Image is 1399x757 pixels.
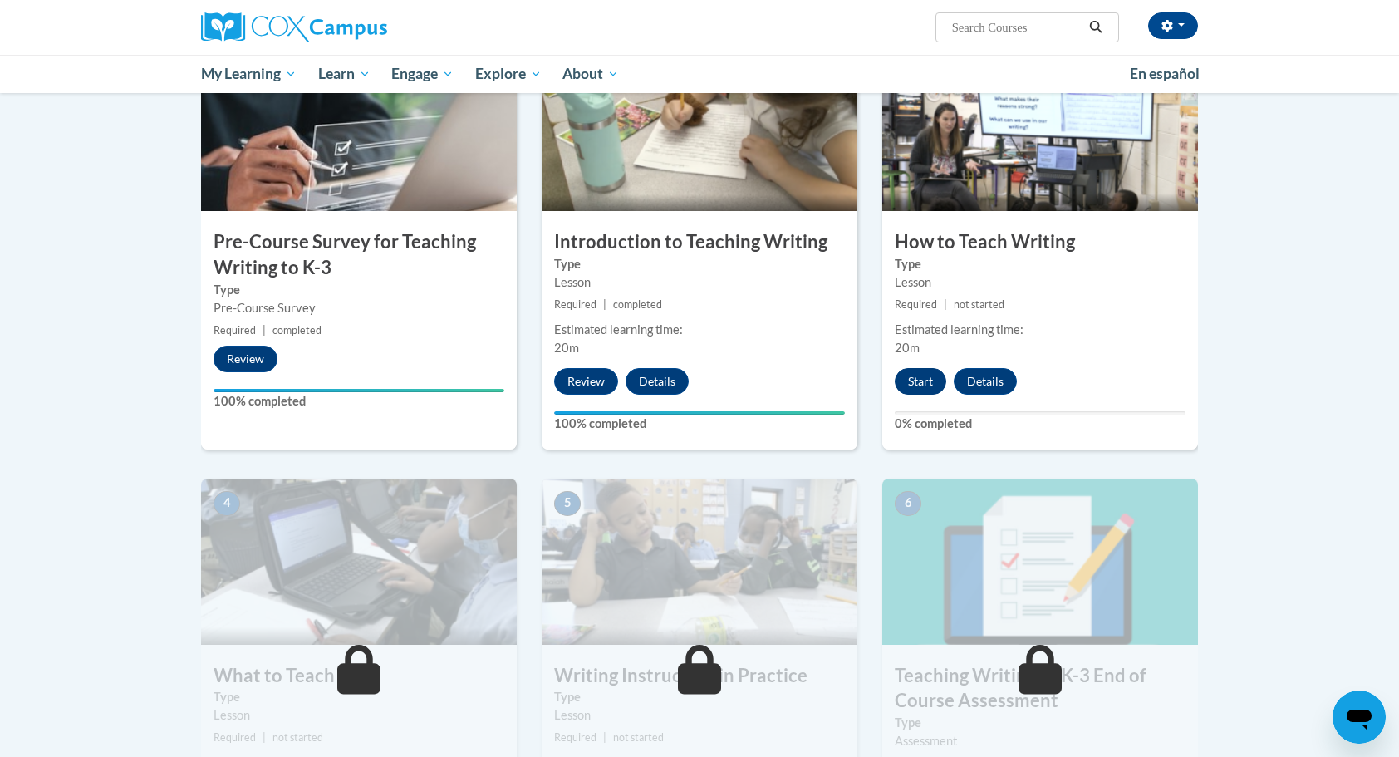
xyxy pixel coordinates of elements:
span: About [562,64,619,84]
span: not started [613,731,664,744]
label: Type [895,714,1185,732]
a: Explore [464,55,552,93]
div: Lesson [214,706,504,725]
button: Review [554,368,618,395]
img: Course Image [201,479,517,645]
a: Engage [380,55,464,93]
img: Course Image [542,45,857,211]
div: Estimated learning time: [554,321,845,339]
span: Required [895,298,937,311]
img: Cox Campus [201,12,387,42]
label: 100% completed [554,415,845,433]
span: 6 [895,491,921,516]
span: En español [1130,65,1200,82]
span: 5 [554,491,581,516]
button: Start [895,368,946,395]
span: 20m [554,341,579,355]
span: Engage [391,64,454,84]
span: completed [272,324,322,337]
span: Learn [318,64,371,84]
a: Learn [307,55,381,93]
h3: Writing Instruction in Practice [542,663,857,689]
img: Course Image [882,479,1198,645]
a: Cox Campus [201,12,517,42]
h3: Pre-Course Survey for Teaching Writing to K-3 [201,229,517,281]
button: Account Settings [1148,12,1198,39]
span: 20m [895,341,920,355]
span: | [603,298,606,311]
img: Course Image [542,479,857,645]
span: My Learning [201,64,297,84]
span: Required [554,731,596,744]
span: Required [554,298,596,311]
span: | [944,298,947,311]
span: not started [954,298,1004,311]
label: 0% completed [895,415,1185,433]
span: Required [214,324,256,337]
span: Explore [475,64,542,84]
button: Details [954,368,1017,395]
img: Course Image [201,45,517,211]
a: En español [1119,57,1210,91]
input: Search Courses [950,17,1083,37]
div: Assessment [895,732,1185,750]
iframe: Button to launch messaging window [1333,691,1386,744]
div: Lesson [895,273,1185,292]
label: Type [554,688,845,706]
div: Lesson [554,273,845,292]
label: Type [895,255,1185,273]
div: Main menu [176,55,1223,93]
div: Your progress [554,411,845,415]
label: 100% completed [214,392,504,410]
label: Type [214,281,504,299]
button: Review [214,346,277,372]
h3: Introduction to Teaching Writing [542,229,857,255]
button: Search [1083,17,1108,37]
span: completed [613,298,662,311]
button: Details [626,368,689,395]
span: Required [214,731,256,744]
div: Lesson [554,706,845,725]
label: Type [214,688,504,706]
h3: What to Teach [201,663,517,689]
h3: Teaching Writing to K-3 End of Course Assessment [882,663,1198,715]
span: not started [272,731,323,744]
span: 4 [214,491,240,516]
img: Course Image [882,45,1198,211]
label: Type [554,255,845,273]
a: About [552,55,631,93]
span: | [263,731,266,744]
span: | [603,731,606,744]
div: Your progress [214,389,504,392]
span: | [263,324,266,337]
a: My Learning [190,55,307,93]
div: Pre-Course Survey [214,299,504,317]
h3: How to Teach Writing [882,229,1198,255]
div: Estimated learning time: [895,321,1185,339]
